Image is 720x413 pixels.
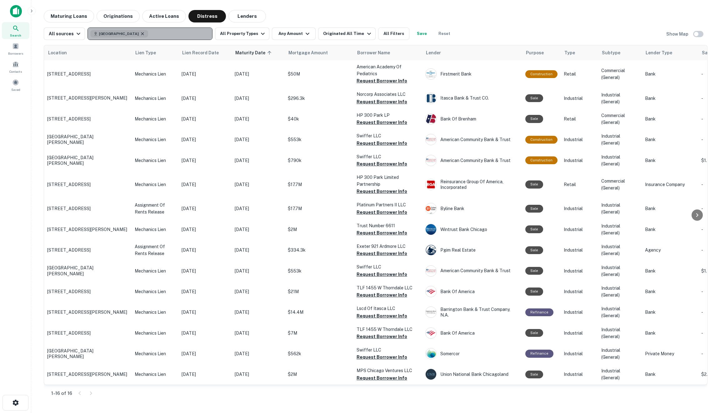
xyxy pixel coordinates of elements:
[135,288,175,295] p: Mechanics Lien
[426,134,436,145] img: picture
[182,330,228,337] p: [DATE]
[182,49,219,57] span: Lien Record Date
[378,27,409,40] button: All Filters
[601,202,639,215] p: Industrial (General)
[564,71,595,77] p: Retail
[288,116,350,122] p: $40k
[47,289,128,294] p: [STREET_ADDRESS]
[357,305,419,312] p: Lscd Of Itasca LLC
[2,40,29,57] div: Borrowers
[645,350,695,357] p: Private Money
[288,49,336,57] span: Mortgage Amount
[426,266,436,276] img: picture
[8,51,23,56] span: Borrowers
[426,286,436,297] img: picture
[426,93,436,104] img: picture
[525,180,543,188] div: Sale
[525,246,543,254] div: Sale
[288,268,350,274] p: $553k
[178,45,232,60] th: Lien Record Date
[525,329,543,337] div: Sale
[323,30,372,37] div: Originated All Time
[47,206,128,211] p: [STREET_ADDRESS]
[285,45,353,60] th: Mortgage Amount
[135,330,175,337] p: Mechanics Lien
[645,371,695,378] p: Bank
[235,157,282,164] p: [DATE]
[135,95,175,102] p: Mechanics Lien
[601,326,639,340] p: Industrial (General)
[357,119,407,126] button: Request Borrower Info
[425,327,519,339] div: Bank Of America
[426,224,436,235] img: picture
[601,91,639,105] p: Industrial (General)
[235,371,282,378] p: [DATE]
[357,153,419,160] p: Swiffer LLC
[188,10,226,22] button: Distress
[425,224,519,235] div: Wintrust Bank Chicago
[44,45,132,60] th: Location
[357,222,419,229] p: Trust Number 6611
[357,188,407,195] button: Request Borrower Info
[564,268,595,274] p: Industrial
[525,350,553,357] div: This loan purpose was for refinancing
[357,271,407,278] button: Request Borrower Info
[426,203,436,214] img: picture
[425,348,519,359] div: Somercor
[235,247,282,253] p: [DATE]
[235,95,282,102] p: [DATE]
[564,309,595,316] p: Industrial
[135,157,175,164] p: Mechanics Lien
[288,181,350,188] p: $17.7M
[288,71,350,77] p: $50M
[47,95,128,101] p: [STREET_ADDRESS][PERSON_NAME]
[564,330,595,337] p: Industrial
[2,58,29,75] a: Contacts
[425,93,519,104] div: Itasca Bank & Trust CO.
[182,136,228,143] p: [DATE]
[601,367,639,381] p: Industrial (General)
[426,179,436,190] img: picture
[288,136,350,143] p: $553k
[564,371,595,378] p: Industrial
[646,49,672,57] span: Lender Type
[235,330,282,337] p: [DATE]
[135,202,175,215] p: Assignment Of Rents Release
[182,226,228,233] p: [DATE]
[689,363,720,393] iframe: Chat Widget
[182,71,228,77] p: [DATE]
[601,243,639,257] p: Industrial (General)
[425,113,519,125] div: Bank Of Brenham
[182,205,228,212] p: [DATE]
[11,87,20,92] span: Saved
[357,201,419,208] p: Platinum Partners II LLC
[44,27,85,40] button: All sources
[135,350,175,357] p: Mechanics Lien
[426,49,441,57] span: Lender
[182,371,228,378] p: [DATE]
[645,309,695,316] p: Bank
[601,154,639,167] p: Industrial (General)
[182,268,228,274] p: [DATE]
[601,347,639,361] p: Industrial (General)
[645,247,695,253] p: Agency
[235,205,282,212] p: [DATE]
[288,350,350,357] p: $562k
[645,95,695,102] p: Bank
[47,348,128,359] p: [GEOGRAPHIC_DATA][PERSON_NAME]
[564,247,595,253] p: Industrial
[47,371,128,377] p: [STREET_ADDRESS][PERSON_NAME]
[425,155,519,166] div: American Community Bank & Trust
[357,353,407,361] button: Request Borrower Info
[318,27,375,40] button: Originated All Time
[272,27,316,40] button: Any Amount
[47,116,128,122] p: [STREET_ADDRESS]
[525,288,543,295] div: Sale
[142,10,186,22] button: Active Loans
[526,49,544,57] span: Purpose
[235,288,282,295] p: [DATE]
[132,45,178,60] th: Lien Type
[182,247,228,253] p: [DATE]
